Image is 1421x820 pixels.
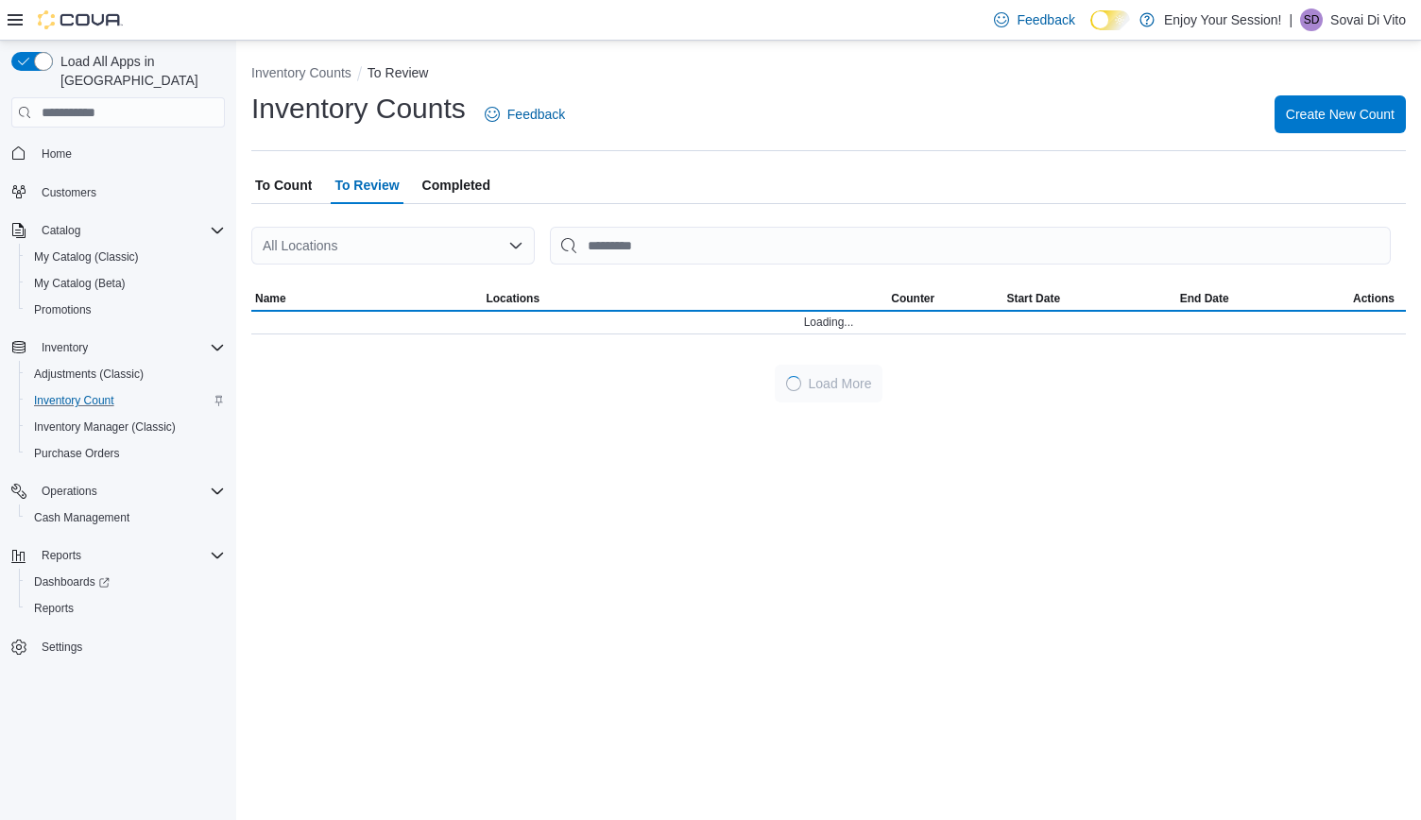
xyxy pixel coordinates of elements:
[34,302,92,317] span: Promotions
[26,416,183,438] a: Inventory Manager (Classic)
[1286,105,1395,124] span: Create New Count
[26,389,122,412] a: Inventory Count
[42,640,82,655] span: Settings
[251,287,482,310] button: Name
[1304,9,1320,31] span: SD
[34,219,88,242] button: Catalog
[26,389,225,412] span: Inventory Count
[42,340,88,355] span: Inventory
[34,276,126,291] span: My Catalog (Beta)
[34,544,225,567] span: Reports
[19,244,232,270] button: My Catalog (Classic)
[1090,10,1130,30] input: Dark Mode
[1002,287,1175,310] button: Start Date
[26,416,225,438] span: Inventory Manager (Classic)
[255,166,312,204] span: To Count
[26,571,117,593] a: Dashboards
[34,635,225,658] span: Settings
[1164,9,1282,31] p: Enjoy Your Session!
[26,442,128,465] a: Purchase Orders
[887,287,1002,310] button: Counter
[26,506,225,529] span: Cash Management
[26,272,225,295] span: My Catalog (Beta)
[26,272,133,295] a: My Catalog (Beta)
[1275,95,1406,133] button: Create New Count
[775,365,883,402] button: LoadingLoad More
[34,249,139,265] span: My Catalog (Classic)
[1017,10,1074,29] span: Feedback
[34,480,105,503] button: Operations
[809,374,872,393] span: Load More
[19,361,232,387] button: Adjustments (Classic)
[26,597,81,620] a: Reports
[19,414,232,440] button: Inventory Manager (Classic)
[251,65,351,80] button: Inventory Counts
[422,166,490,204] span: Completed
[38,10,123,29] img: Cova
[550,227,1391,265] input: This is a search bar. After typing your query, hit enter to filter the results lower in the page.
[4,334,232,361] button: Inventory
[26,442,225,465] span: Purchase Orders
[486,291,539,306] span: Locations
[26,246,146,268] a: My Catalog (Classic)
[891,291,934,306] span: Counter
[42,223,80,238] span: Catalog
[26,571,225,593] span: Dashboards
[26,299,99,321] a: Promotions
[1180,291,1229,306] span: End Date
[19,440,232,467] button: Purchase Orders
[4,542,232,569] button: Reports
[26,363,225,385] span: Adjustments (Classic)
[34,143,79,165] a: Home
[4,633,232,660] button: Settings
[482,287,887,310] button: Locations
[34,544,89,567] button: Reports
[42,185,96,200] span: Customers
[42,484,97,499] span: Operations
[34,180,225,204] span: Customers
[34,219,225,242] span: Catalog
[34,510,129,525] span: Cash Management
[19,569,232,595] a: Dashboards
[34,336,95,359] button: Inventory
[782,373,804,395] span: Loading
[34,181,104,204] a: Customers
[4,139,232,166] button: Home
[804,315,854,330] span: Loading...
[34,446,120,461] span: Purchase Orders
[53,52,225,90] span: Load All Apps in [GEOGRAPHIC_DATA]
[1300,9,1323,31] div: Sovai Di Vito
[4,478,232,504] button: Operations
[1353,291,1395,306] span: Actions
[34,636,90,658] a: Settings
[34,393,114,408] span: Inventory Count
[26,597,225,620] span: Reports
[4,217,232,244] button: Catalog
[368,65,429,80] button: To Review
[19,595,232,622] button: Reports
[4,179,232,206] button: Customers
[34,367,144,382] span: Adjustments (Classic)
[255,291,286,306] span: Name
[34,336,225,359] span: Inventory
[334,166,399,204] span: To Review
[19,387,232,414] button: Inventory Count
[34,601,74,616] span: Reports
[42,548,81,563] span: Reports
[477,95,573,133] a: Feedback
[508,238,523,253] button: Open list of options
[11,131,225,709] nav: Complex example
[1330,9,1406,31] p: Sovai Di Vito
[507,105,565,124] span: Feedback
[19,270,232,297] button: My Catalog (Beta)
[34,574,110,589] span: Dashboards
[34,419,176,435] span: Inventory Manager (Classic)
[19,297,232,323] button: Promotions
[26,299,225,321] span: Promotions
[42,146,72,162] span: Home
[26,246,225,268] span: My Catalog (Classic)
[26,506,137,529] a: Cash Management
[1176,287,1349,310] button: End Date
[1090,30,1091,31] span: Dark Mode
[34,141,225,164] span: Home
